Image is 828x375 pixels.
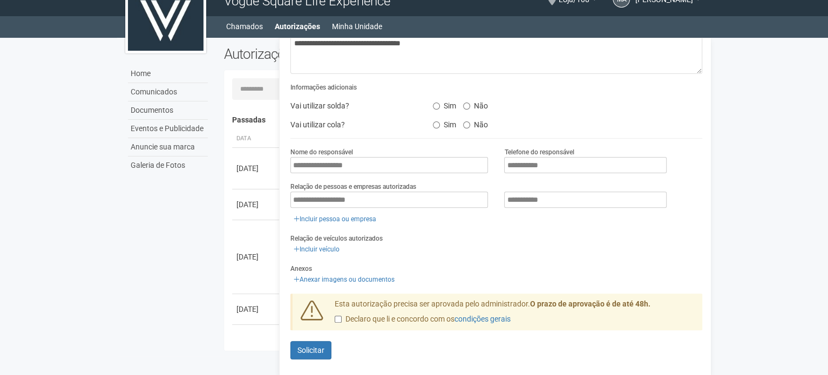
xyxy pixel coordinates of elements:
[290,243,343,255] a: Incluir veículo
[290,182,416,192] label: Relação de pessoas e empresas autorizadas
[433,103,440,110] input: Sim
[530,299,650,308] strong: O prazo de aprovação é de até 48h.
[335,314,511,325] label: Declaro que li e concordo com os
[232,116,695,124] h4: Passadas
[275,19,320,34] a: Autorizações
[128,65,208,83] a: Home
[454,315,511,323] a: condições gerais
[290,213,379,225] a: Incluir pessoa ou empresa
[236,199,276,210] div: [DATE]
[463,117,488,129] label: Não
[327,299,702,330] div: Esta autorização precisa ser aprovada pelo administrador.
[290,264,312,274] label: Anexos
[433,121,440,128] input: Sim
[224,46,455,62] h2: Autorizações
[297,346,324,354] span: Solicitar
[433,98,456,111] label: Sim
[290,274,398,285] a: Anexar imagens ou documentos
[128,83,208,101] a: Comunicados
[226,19,263,34] a: Chamados
[335,316,342,323] input: Declaro que li e concordo com oscondições gerais
[236,304,276,315] div: [DATE]
[504,147,574,157] label: Telefone do responsável
[128,138,208,156] a: Anuncie sua marca
[128,101,208,120] a: Documentos
[332,19,382,34] a: Minha Unidade
[282,98,425,114] div: Vai utilizar solda?
[236,251,276,262] div: [DATE]
[290,83,357,92] label: Informações adicionais
[290,147,353,157] label: Nome do responsável
[236,163,276,174] div: [DATE]
[232,130,281,148] th: Data
[290,234,383,243] label: Relação de veículos autorizados
[290,341,331,359] button: Solicitar
[463,103,470,110] input: Não
[128,120,208,138] a: Eventos e Publicidade
[463,98,488,111] label: Não
[463,121,470,128] input: Não
[282,117,425,133] div: Vai utilizar cola?
[433,117,456,129] label: Sim
[128,156,208,174] a: Galeria de Fotos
